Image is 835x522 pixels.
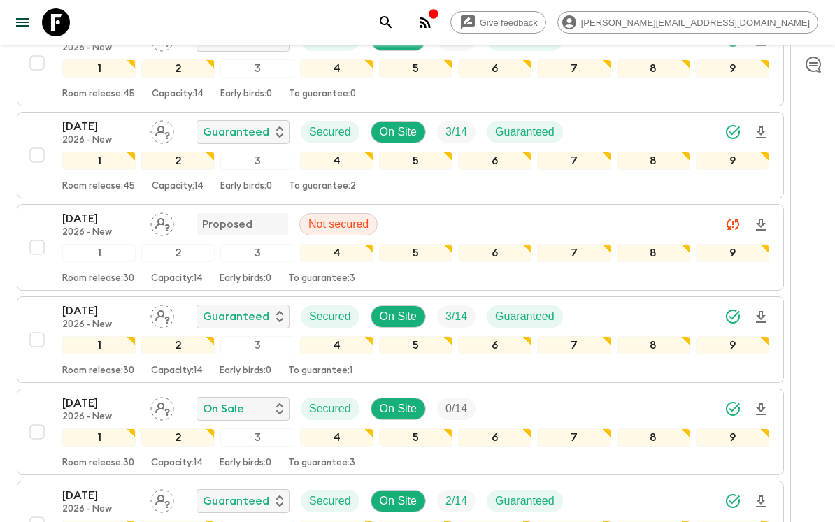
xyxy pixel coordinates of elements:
[288,365,352,377] p: To guarantee: 1
[300,59,373,78] div: 4
[62,210,139,227] p: [DATE]
[62,365,134,377] p: Room release: 30
[450,11,546,34] a: Give feedback
[288,273,355,284] p: To guarantee: 3
[557,11,818,34] div: [PERSON_NAME][EMAIL_ADDRESS][DOMAIN_NAME]
[372,8,400,36] button: search adventures
[437,305,476,328] div: Trip Fill
[752,401,769,418] svg: Download Onboarding
[150,124,174,136] span: Assign pack leader
[62,273,134,284] p: Room release: 30
[17,20,784,106] button: [DATE]2026 - NewAssign pack leaderGuaranteedSecuredOn SiteTrip FillGuaranteed123456789Room releas...
[62,319,139,331] p: 2026 - New
[752,493,769,510] svg: Download Onboarding
[458,428,531,447] div: 6
[62,152,136,170] div: 1
[300,336,373,354] div: 4
[752,124,769,141] svg: Download Onboarding
[17,204,784,291] button: [DATE]2026 - NewAssign pack leaderProposedNot secured123456789Room release:30Capacity:14Early bir...
[151,273,203,284] p: Capacity: 14
[141,336,215,354] div: 2
[62,118,139,135] p: [DATE]
[437,398,476,420] div: Trip Fill
[150,493,174,505] span: Assign pack leader
[752,309,769,326] svg: Download Onboarding
[203,308,269,325] p: Guaranteed
[150,401,174,412] span: Assign pack leader
[458,152,531,170] div: 6
[62,244,136,262] div: 1
[17,296,784,383] button: [DATE]2026 - NewAssign pack leaderGuaranteedSecuredOn SiteTrip FillGuaranteed123456789Room releas...
[725,400,741,417] svg: Synced Successfully
[152,89,204,100] p: Capacity: 14
[445,400,467,417] p: 0 / 14
[62,89,135,100] p: Room release: 45
[537,59,611,78] div: 7
[17,389,784,475] button: [DATE]2026 - NewAssign pack leaderOn SaleSecuredOn SiteTrip Fill123456789Room release:30Capacity:...
[62,336,136,354] div: 1
[617,59,690,78] div: 8
[696,336,769,354] div: 9
[62,227,139,238] p: 2026 - New
[379,244,452,262] div: 5
[725,308,741,325] svg: Synced Successfully
[289,89,356,100] p: To guarantee: 0
[150,217,174,228] span: Assign pack leader
[379,336,452,354] div: 5
[220,428,294,447] div: 3
[152,181,204,192] p: Capacity: 14
[379,428,452,447] div: 5
[220,89,272,100] p: Early birds: 0
[725,124,741,140] svg: Synced Successfully
[220,458,271,469] p: Early birds: 0
[380,400,417,417] p: On Site
[301,121,359,143] div: Secured
[62,428,136,447] div: 1
[300,244,373,262] div: 4
[300,152,373,170] div: 4
[62,59,136,78] div: 1
[62,135,139,146] p: 2026 - New
[752,217,769,233] svg: Download Onboarding
[301,490,359,512] div: Secured
[62,412,139,423] p: 2026 - New
[203,400,244,417] p: On Sale
[62,303,139,319] p: [DATE]
[141,428,215,447] div: 2
[289,181,356,192] p: To guarantee: 2
[202,216,252,233] p: Proposed
[725,216,741,233] svg: Unable to sync - Check prices and secured
[62,487,139,504] p: [DATE]
[458,244,531,262] div: 6
[437,490,476,512] div: Trip Fill
[62,181,135,192] p: Room release: 45
[62,504,139,515] p: 2026 - New
[299,213,378,235] div: Not secured
[537,428,611,447] div: 7
[151,365,203,377] p: Capacity: 14
[151,458,203,469] p: Capacity: 14
[220,181,272,192] p: Early birds: 0
[8,8,36,36] button: menu
[62,43,139,54] p: 2026 - New
[220,152,294,170] div: 3
[573,17,818,28] span: [PERSON_NAME][EMAIL_ADDRESS][DOMAIN_NAME]
[380,124,417,140] p: On Site
[445,124,467,140] p: 3 / 14
[437,121,476,143] div: Trip Fill
[445,493,467,509] p: 2 / 14
[458,336,531,354] div: 6
[537,336,611,354] div: 7
[220,365,271,377] p: Early birds: 0
[380,308,417,325] p: On Site
[537,244,611,262] div: 7
[495,124,555,140] p: Guaranteed
[150,309,174,320] span: Assign pack leader
[472,17,545,28] span: Give feedback
[300,428,373,447] div: 4
[696,244,769,262] div: 9
[696,428,769,447] div: 9
[696,152,769,170] div: 9
[696,59,769,78] div: 9
[617,428,690,447] div: 8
